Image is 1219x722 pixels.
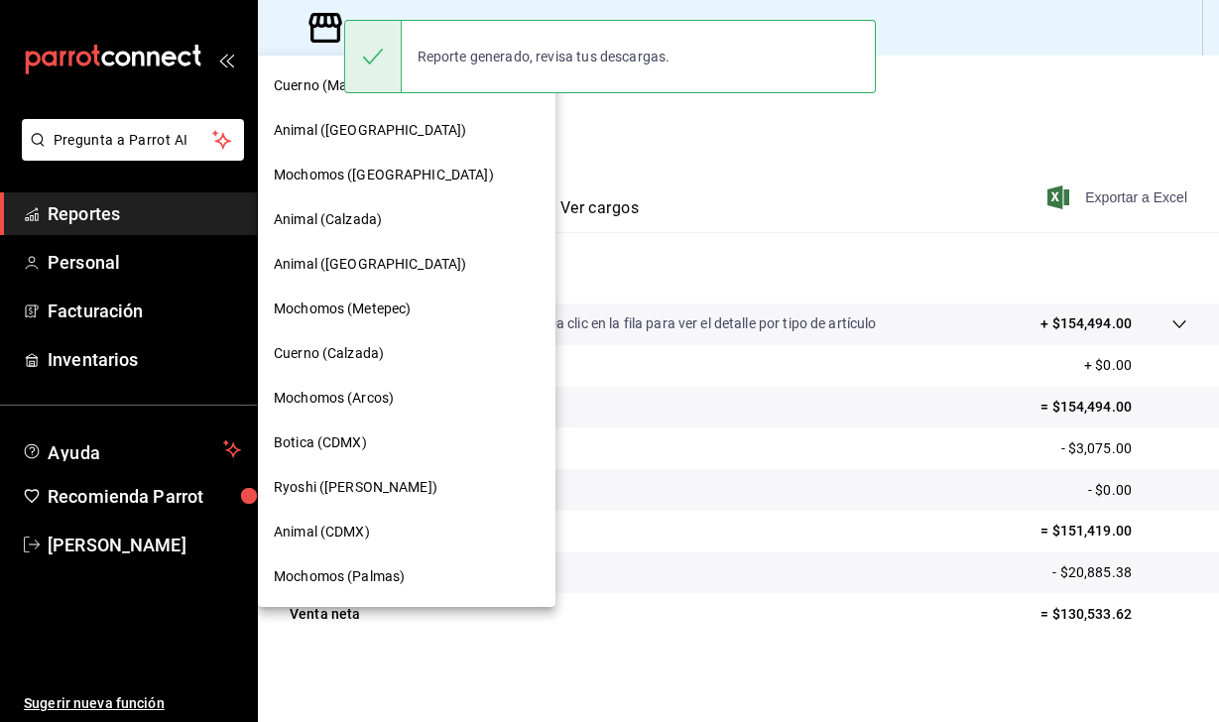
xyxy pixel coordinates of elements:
div: Ryoshi ([PERSON_NAME]) [258,465,555,510]
div: Animal (Calzada) [258,197,555,242]
span: Botica (CDMX) [274,432,367,453]
span: Mochomos ([GEOGRAPHIC_DATA]) [274,165,494,185]
span: Ryoshi ([PERSON_NAME]) [274,477,437,498]
div: Animal ([GEOGRAPHIC_DATA]) [258,108,555,153]
span: Animal ([GEOGRAPHIC_DATA]) [274,254,466,275]
span: Animal (Calzada) [274,209,382,230]
div: Animal ([GEOGRAPHIC_DATA]) [258,242,555,287]
div: Reporte generado, revisa tus descargas. [402,35,686,78]
span: Animal (CDMX) [274,522,370,542]
span: Animal ([GEOGRAPHIC_DATA]) [274,120,466,141]
div: Mochomos ([GEOGRAPHIC_DATA]) [258,153,555,197]
span: Mochomos (Metepec) [274,299,411,319]
div: Cuerno (Masaryk) [258,63,555,108]
div: Mochomos (Palmas) [258,554,555,599]
span: Mochomos (Arcos) [274,388,394,409]
div: Animal (CDMX) [258,510,555,554]
span: Mochomos (Palmas) [274,566,405,587]
span: Cuerno (Calzada) [274,343,384,364]
div: Botica (CDMX) [258,421,555,465]
div: Mochomos (Metepec) [258,287,555,331]
div: Mochomos (Arcos) [258,376,555,421]
div: Cuerno (Calzada) [258,331,555,376]
span: Cuerno (Masaryk) [274,75,387,96]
